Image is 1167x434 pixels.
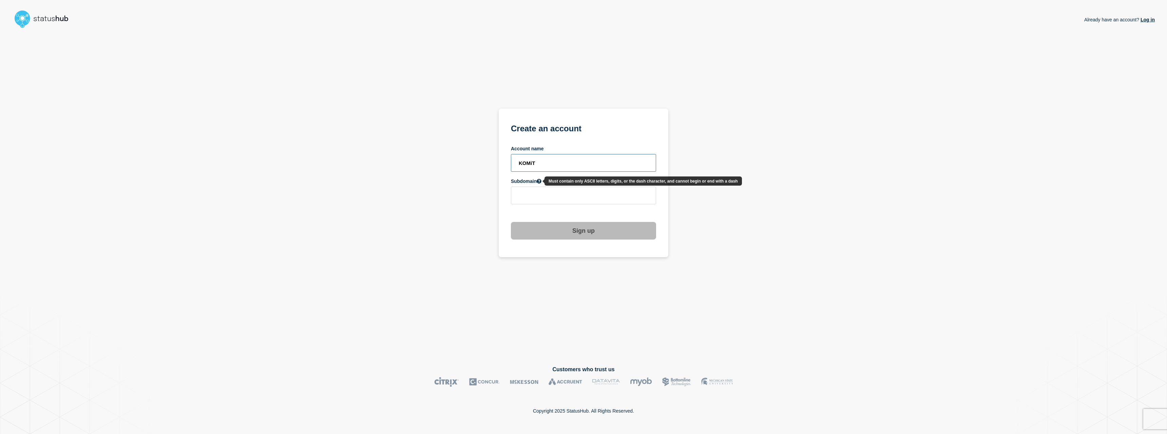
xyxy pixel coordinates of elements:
div: Must contain only ASCII letters, digits, or the dash character, and cannot begin or end with a dash [549,179,738,184]
p: Copyright 2025 StatusHub. All Rights Reserved. [533,408,634,414]
button: Sign up [511,222,656,240]
img: McKesson logo [510,377,538,387]
img: StatusHub logo [12,8,77,30]
img: MSU logo [701,377,733,387]
img: Concur logo [469,377,500,387]
img: Citrix logo [434,377,459,387]
h2: Customers who trust us [12,366,1155,373]
p: Already have an account? [1084,12,1155,28]
h1: Create an account [511,123,656,139]
span: Account name [511,146,543,151]
img: DataVita logo [592,377,620,387]
img: Bottomline logo [662,377,691,387]
span: Subdomain [511,178,541,184]
img: myob logo [630,377,652,387]
img: Accruent logo [549,377,582,387]
a: Log in [1139,17,1155,22]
